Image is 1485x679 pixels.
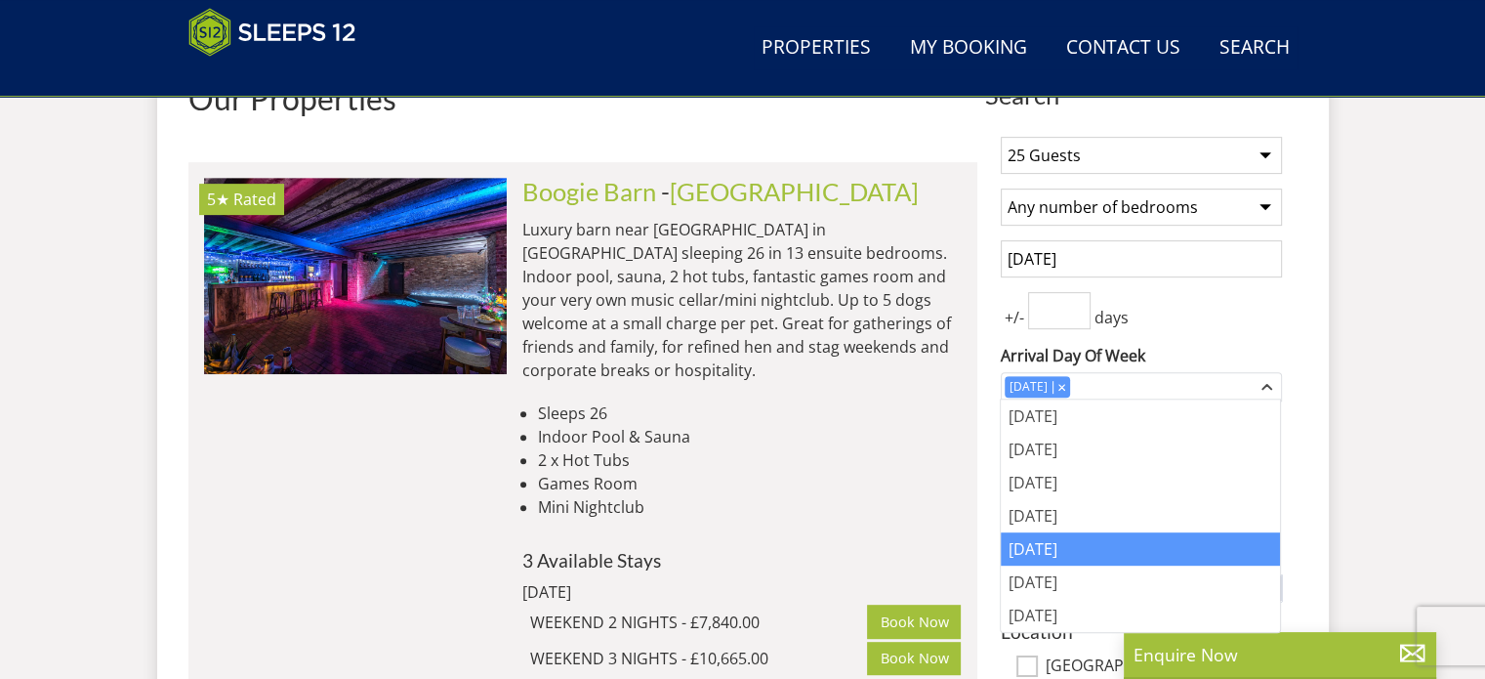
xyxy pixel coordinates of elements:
a: Book Now [867,605,961,638]
span: days [1091,306,1133,329]
div: [DATE] [1001,433,1280,466]
h3: Location [1001,621,1282,642]
div: [DATE] [522,580,786,604]
img: Boogie-Barn-nottinghamshire-holiday-home-accomodation-sleeping-13.original.jpg [204,178,507,373]
div: [DATE] [1001,466,1280,499]
label: Arrival Day Of Week [1001,344,1282,367]
input: Arrival Date [1001,240,1282,277]
div: [DATE] [1001,566,1280,599]
h4: 3 Available Stays [522,550,962,571]
iframe: Customer reviews powered by Trustpilot [179,68,384,85]
a: 5★ Rated [204,178,507,373]
div: Combobox [1001,372,1282,402]
div: [DATE] [1001,532,1280,566]
a: Boogie Barn [522,177,656,206]
span: Boogie Barn has a 5 star rating under the Quality in Tourism Scheme [207,189,229,210]
div: [DATE] [1005,378,1052,396]
a: My Booking [902,26,1035,70]
span: Search [985,81,1298,108]
div: WEEKEND 3 NIGHTS - £10,665.00 [530,647,868,670]
li: Indoor Pool & Sauna [538,425,962,448]
a: [GEOGRAPHIC_DATA] [670,177,919,206]
span: - [661,177,919,206]
p: Luxury barn near [GEOGRAPHIC_DATA] in [GEOGRAPHIC_DATA] sleeping 26 in 13 ensuite bedrooms. Indoo... [522,218,962,382]
div: WEEKEND 2 NIGHTS - £7,840.00 [530,611,868,634]
a: Contact Us [1058,26,1188,70]
div: [DATE] [1001,499,1280,532]
a: Search [1212,26,1298,70]
div: [DATE] [1001,599,1280,632]
div: [DATE] [1001,400,1280,433]
li: Games Room [538,472,962,495]
span: Rated [233,189,276,210]
h1: Our Properties [188,81,977,115]
a: Book Now [867,642,961,675]
span: +/- [1001,306,1028,329]
p: Enquire Now [1134,642,1426,667]
a: Properties [754,26,879,70]
li: Sleeps 26 [538,402,962,425]
li: Mini Nightclub [538,495,962,519]
li: 2 x Hot Tubs [538,448,962,472]
img: Sleeps 12 [188,8,356,57]
label: [GEOGRAPHIC_DATA] [1046,657,1282,678]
